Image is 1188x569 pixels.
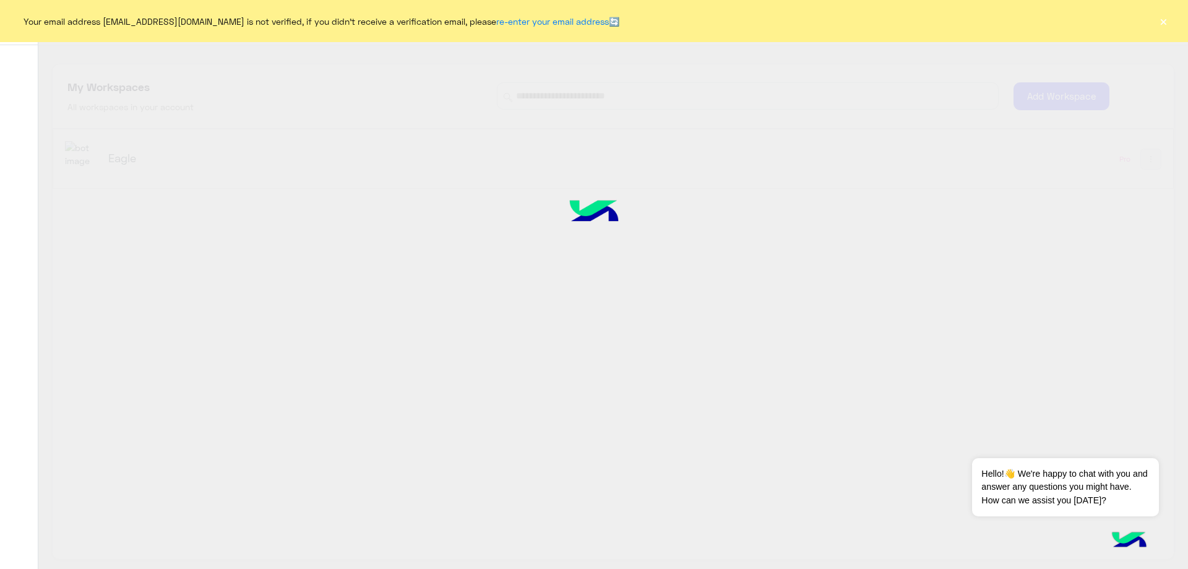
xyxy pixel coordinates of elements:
img: hulul-logo.png [1108,519,1151,563]
img: hulul-logo.png [546,181,642,245]
a: re-enter your email address [496,16,609,27]
span: Your email address [EMAIL_ADDRESS][DOMAIN_NAME] is not verified, if you didn't receive a verifica... [24,15,619,28]
span: Hello!👋 We're happy to chat with you and answer any questions you might have. How can we assist y... [972,458,1158,516]
button: × [1157,15,1169,27]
